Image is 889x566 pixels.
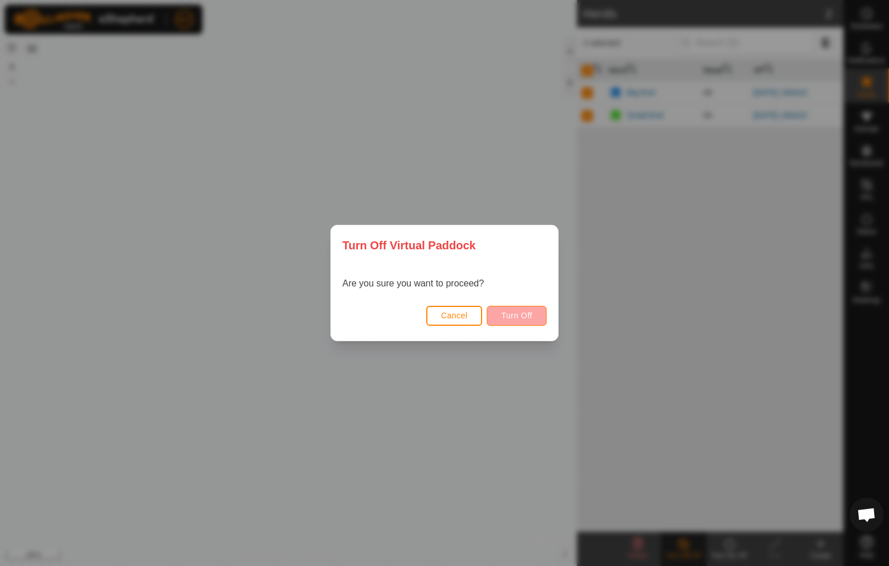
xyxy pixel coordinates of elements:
a: Open chat [850,498,884,532]
span: Turn Off [501,311,532,320]
button: Cancel [426,306,483,326]
span: Cancel [441,311,468,320]
span: Turn Off Virtual Paddock [342,237,476,254]
button: Turn Off [487,306,547,326]
p: Are you sure you want to proceed? [342,277,484,290]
